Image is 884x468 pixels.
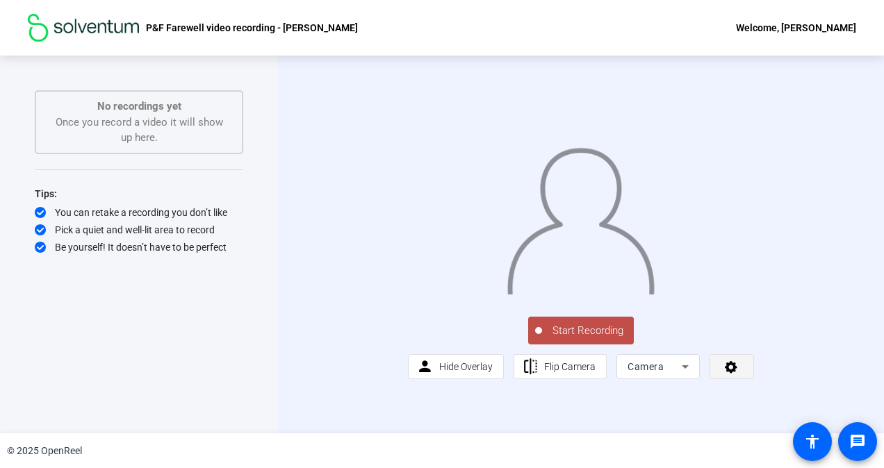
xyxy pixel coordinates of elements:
button: Flip Camera [514,354,607,379]
div: Welcome, [PERSON_NAME] [736,19,856,36]
button: Start Recording [528,317,634,344]
mat-icon: flip [522,358,539,376]
img: overlay [506,139,655,294]
div: Be yourself! It doesn’t have to be perfect [35,240,243,254]
mat-icon: person [416,358,434,376]
div: You can retake a recording you don’t like [35,206,243,219]
span: Camera [628,361,664,372]
div: Once you record a video it will show up here. [50,99,228,146]
div: © 2025 OpenReel [7,444,82,458]
button: Hide Overlay [408,354,504,379]
span: Flip Camera [544,361,596,372]
div: Tips: [35,185,243,202]
mat-icon: message [849,433,866,450]
span: Start Recording [542,323,634,339]
span: Hide Overlay [439,361,493,372]
mat-icon: accessibility [804,433,821,450]
p: P&F Farewell video recording - [PERSON_NAME] [146,19,358,36]
p: No recordings yet [50,99,228,115]
div: Pick a quiet and well-lit area to record [35,223,243,237]
img: OpenReel logo [28,14,139,42]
